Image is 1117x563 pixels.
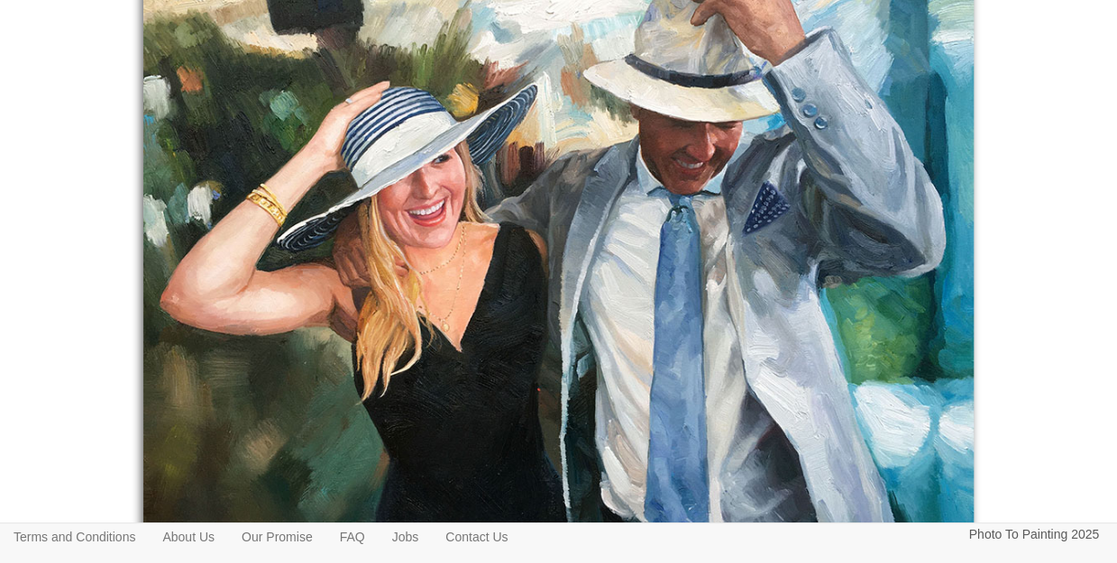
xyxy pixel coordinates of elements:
[228,523,326,550] a: Our Promise
[149,523,228,550] a: About Us
[326,523,379,550] a: FAQ
[432,523,521,550] a: Contact Us
[968,523,1099,546] p: Photo To Painting 2025
[379,523,433,550] a: Jobs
